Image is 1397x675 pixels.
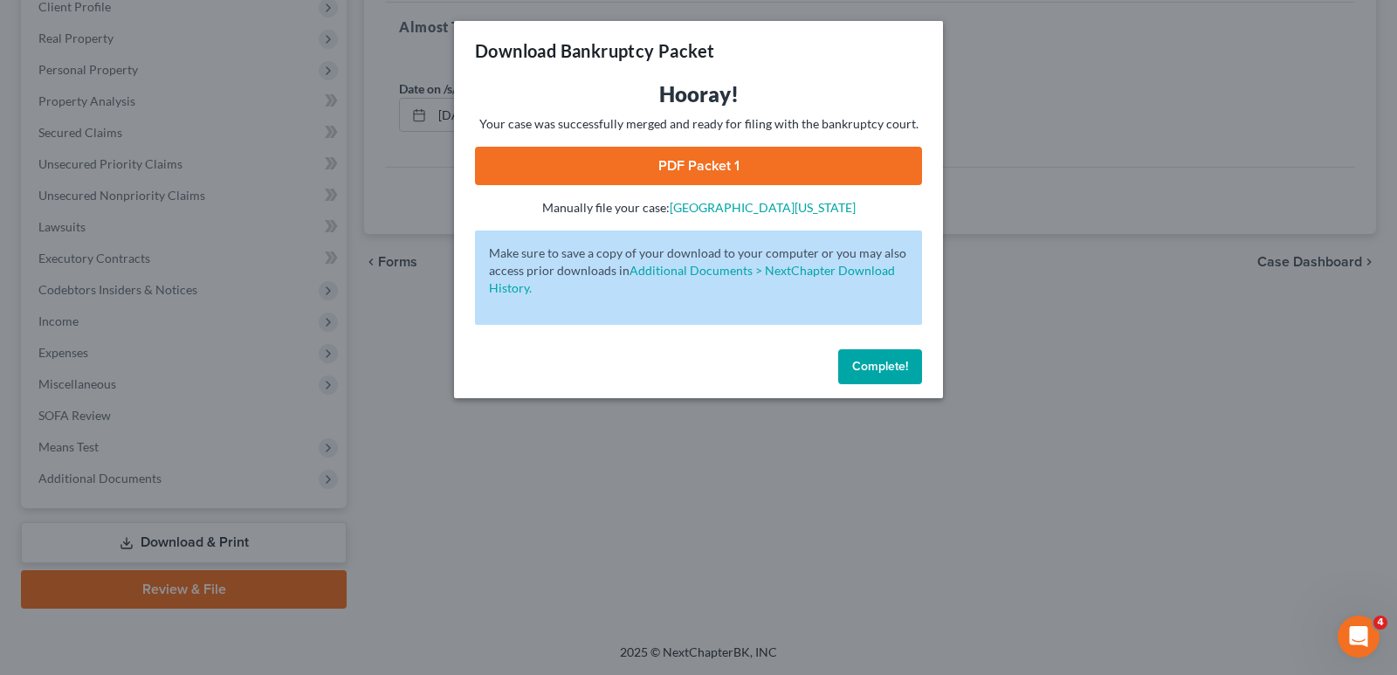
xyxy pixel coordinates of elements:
[670,200,856,215] a: [GEOGRAPHIC_DATA][US_STATE]
[1338,616,1380,658] iframe: Intercom live chat
[489,245,908,297] p: Make sure to save a copy of your download to your computer or you may also access prior downloads in
[475,80,922,108] h3: Hooray!
[475,38,714,63] h3: Download Bankruptcy Packet
[1373,616,1387,630] span: 4
[475,199,922,217] p: Manually file your case:
[838,349,922,384] button: Complete!
[475,147,922,185] a: PDF Packet 1
[489,263,895,295] a: Additional Documents > NextChapter Download History.
[475,115,922,133] p: Your case was successfully merged and ready for filing with the bankruptcy court.
[852,359,908,374] span: Complete!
